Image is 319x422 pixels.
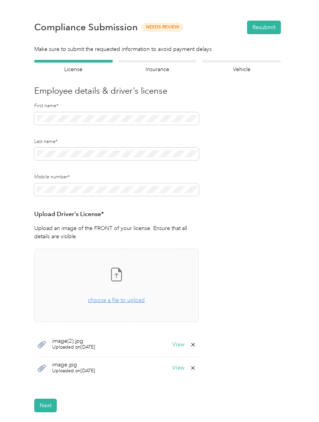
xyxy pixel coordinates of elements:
button: Resubmit [247,21,281,34]
h3: Upload Driver's License* [34,209,199,219]
p: Upload an image of the FRONT of your license. Ensure that all details are visible. [34,224,199,241]
span: Uploaded on [DATE] [52,368,95,375]
h4: Vehicle [202,65,281,73]
span: image(2).jpg [52,338,95,344]
span: choose a file to upload [35,249,198,322]
h3: Employee details & driver’s license [34,84,281,97]
label: First name* [34,103,199,110]
span: choose a file to upload [88,297,145,303]
button: View [172,365,184,371]
span: Needs Review [142,23,183,31]
div: Make sure to submit the requested information to avoid payment delays [34,45,281,53]
iframe: Everlance-gr Chat Button Frame [275,378,319,422]
button: Next [34,399,57,412]
label: Mobile number* [34,174,199,181]
button: View [172,342,184,347]
label: Last name* [34,138,199,145]
h4: Insurance [118,65,197,73]
h1: Compliance Submission [34,22,138,33]
span: Uploaded on [DATE] [52,344,95,351]
span: image.jpg [52,362,95,368]
h4: License [34,65,113,73]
